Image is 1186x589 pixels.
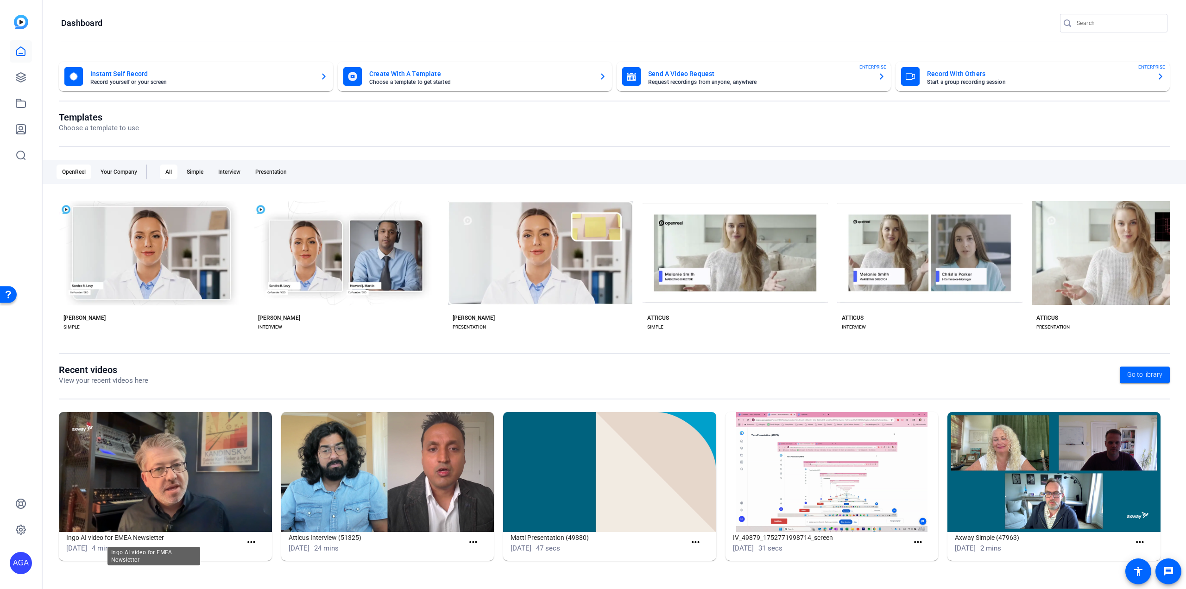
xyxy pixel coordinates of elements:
[980,544,1001,552] span: 2 mins
[289,532,464,543] h1: Atticus Interview (51325)
[912,537,924,548] mat-icon: more_horiz
[338,62,612,91] button: Create With A TemplateChoose a template to get started
[1127,370,1162,380] span: Go to library
[289,544,309,552] span: [DATE]
[90,68,313,79] mat-card-title: Instant Self Record
[246,537,257,548] mat-icon: more_horiz
[859,63,886,70] span: ENTERPRISE
[258,323,282,331] div: INTERVIEW
[59,112,139,123] h1: Templates
[213,165,246,179] div: Interview
[617,62,891,91] button: Send A Video RequestRequest recordings from anyone, anywhereENTERPRISE
[369,68,592,79] mat-card-title: Create With A Template
[59,364,148,375] h1: Recent videos
[181,165,209,179] div: Simple
[927,68,1149,79] mat-card-title: Record With Others
[61,18,102,29] h1: Dashboard
[10,552,32,574] div: AGA
[281,412,494,532] img: Atticus Interview (51325)
[63,323,80,331] div: SIMPLE
[511,532,686,543] h1: Matti Presentation (49880)
[90,79,313,85] mat-card-subtitle: Record yourself or your screen
[842,314,864,322] div: ATTICUS
[59,412,272,532] img: Ingo AI video for EMEA Newsletter
[66,544,87,552] span: [DATE]
[690,537,701,548] mat-icon: more_horiz
[648,79,871,85] mat-card-subtitle: Request recordings from anyone, anywhere
[536,544,560,552] span: 47 secs
[453,323,486,331] div: PRESENTATION
[1163,566,1174,577] mat-icon: message
[647,323,663,331] div: SIMPLE
[453,314,495,322] div: [PERSON_NAME]
[647,314,669,322] div: ATTICUS
[107,547,200,565] div: Ingo AI video for EMEA Newsletter
[1036,323,1070,331] div: PRESENTATION
[955,532,1130,543] h1: Axway Simple (47963)
[57,165,91,179] div: OpenReel
[14,15,28,29] img: blue-gradient.svg
[59,62,333,91] button: Instant Self RecordRecord yourself or your screen
[59,375,148,386] p: View your recent videos here
[1138,63,1165,70] span: ENTERPRISE
[927,79,1149,85] mat-card-subtitle: Start a group recording session
[947,412,1161,532] img: Axway Simple (47963)
[1077,18,1160,29] input: Search
[250,165,292,179] div: Presentation
[896,62,1170,91] button: Record With OthersStart a group recording sessionENTERPRISE
[733,532,908,543] h1: IV_49879_1752771998714_screen
[733,544,754,552] span: [DATE]
[842,323,866,331] div: INTERVIEW
[758,544,782,552] span: 31 secs
[648,68,871,79] mat-card-title: Send A Video Request
[467,537,479,548] mat-icon: more_horiz
[63,314,106,322] div: [PERSON_NAME]
[725,412,939,532] img: IV_49879_1752771998714_screen
[511,544,531,552] span: [DATE]
[160,165,177,179] div: All
[258,314,300,322] div: [PERSON_NAME]
[955,544,976,552] span: [DATE]
[314,544,339,552] span: 24 mins
[1036,314,1058,322] div: ATTICUS
[66,532,242,543] h1: Ingo AI video for EMEA Newsletter
[92,544,113,552] span: 4 mins
[1120,367,1170,383] a: Go to library
[503,412,716,532] img: Matti Presentation (49880)
[59,123,139,133] p: Choose a template to use
[369,79,592,85] mat-card-subtitle: Choose a template to get started
[1133,566,1144,577] mat-icon: accessibility
[1134,537,1146,548] mat-icon: more_horiz
[95,165,143,179] div: Your Company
